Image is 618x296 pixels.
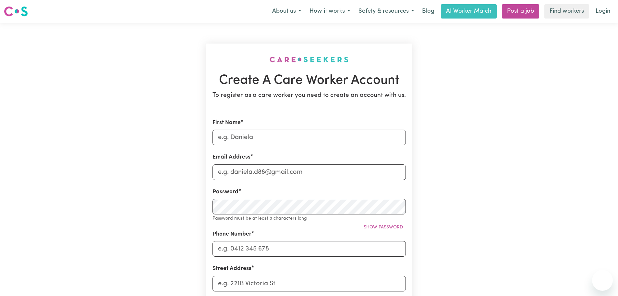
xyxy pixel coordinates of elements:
small: Password must be at least 8 characters long [212,216,307,221]
img: Careseekers logo [4,6,28,17]
a: Blog [418,4,438,19]
a: Careseekers logo [4,4,28,19]
label: Password [212,188,238,196]
a: AI Worker Match [441,4,497,19]
span: Show password [364,225,403,230]
h1: Create A Care Worker Account [212,73,406,88]
label: Phone Number [212,230,251,238]
a: Post a job [502,4,539,19]
a: Login [592,4,614,19]
label: Street Address [212,264,251,273]
input: e.g. 221B Victoria St [212,276,406,291]
a: Find workers [544,4,589,19]
input: e.g. daniela.d88@gmail.com [212,164,406,180]
input: e.g. 0412 345 678 [212,241,406,257]
button: Show password [361,222,406,232]
input: e.g. Daniela [212,130,406,145]
label: First Name [212,119,241,127]
p: To register as a care worker you need to create an account with us. [212,91,406,100]
label: Email Address [212,153,250,161]
button: How it works [305,5,354,18]
iframe: Button to launch messaging window [592,270,613,291]
button: Safety & resources [354,5,418,18]
button: About us [268,5,305,18]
